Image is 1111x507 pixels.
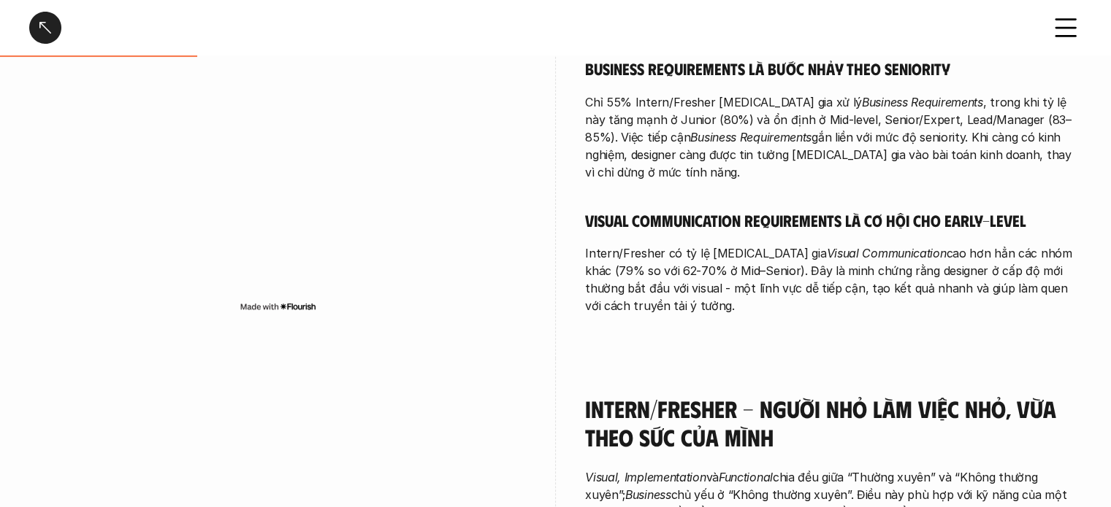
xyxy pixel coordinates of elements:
h4: Intern/Fresher - Người nhỏ làm việc nhỏ, vừa theo sức của mình [585,395,1082,451]
p: Intern/Fresher có tỷ lệ [MEDICAL_DATA] gia cao hơn hẳn các nhóm khác (79% so với 62-70% ở Mid–Sen... [585,244,1082,314]
em: Visual, Implementation [585,470,706,484]
p: Chỉ 55% Intern/Fresher [MEDICAL_DATA] gia xử lý , trong khi tỷ lệ này tăng mạnh ở Junior (80%) và... [585,93,1082,181]
em: Business [625,487,671,502]
em: Functional [719,470,773,484]
em: Visual Communication [826,246,946,260]
em: Business Requirements [862,95,983,109]
h5: Visual Communication Requirements là cơ hội cho early-level [585,210,1082,231]
h5: Business Requirements là bước nhảy theo seniority [585,58,1082,79]
em: Business Requirements [690,130,812,144]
